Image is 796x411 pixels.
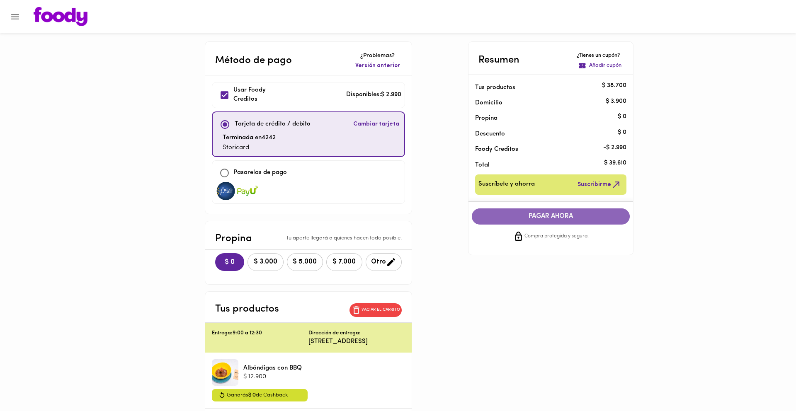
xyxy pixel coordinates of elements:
p: Disponibles: $ 2.990 [346,90,401,100]
span: Otro [371,257,396,267]
iframe: Messagebird Livechat Widget [748,363,788,403]
p: $ 0 [618,128,626,137]
span: Cambiar tarjeta [353,120,399,128]
span: Ganarás de Cashback [227,391,288,400]
p: - $ 2.990 [603,143,626,152]
button: Suscribirme [576,178,623,191]
button: $ 0 [215,253,244,271]
p: Método de pago [215,53,292,68]
p: Foody Creditos [475,145,614,154]
p: Vaciar el carrito [362,307,400,313]
p: $ 39.610 [604,159,626,168]
p: Domicilio [475,99,502,107]
p: Tus productos [215,302,279,317]
img: logo.png [34,7,87,26]
span: Compra protegida y segura. [524,232,589,241]
button: Versión anterior [354,60,402,72]
p: Usar Foody Creditos [233,86,290,104]
p: Descuento [475,130,505,138]
button: Cambiar tarjeta [352,116,401,133]
p: $ 12.900 [243,372,302,381]
span: $ 7.000 [332,258,357,266]
p: ¿Problemas? [354,52,402,60]
p: [STREET_ADDRESS] [308,337,405,346]
button: Otro [366,253,402,271]
button: $ 7.000 [326,253,362,271]
img: visa [237,182,258,200]
button: Menu [5,7,25,27]
p: Entrega: 9:00 a 12:30 [212,329,308,337]
div: Albóndigas con BBQ [212,359,238,386]
button: $ 5.000 [287,253,323,271]
p: Albóndigas con BBQ [243,364,302,372]
p: Storicard [223,143,276,153]
p: $ 0 [618,112,626,121]
p: Tu aporte llegará a quienes hacen todo posible. [286,235,402,242]
p: $ 3.900 [606,97,626,106]
p: Tus productos [475,83,614,92]
p: Total [475,161,614,169]
p: Dirección de entrega: [308,329,361,337]
button: PAGAR AHORA [472,208,630,225]
span: Suscribirme [578,179,621,190]
p: Resumen [478,53,519,68]
span: $ 5.000 [292,258,318,266]
button: Vaciar el carrito [349,303,402,317]
span: PAGAR AHORA [480,213,622,220]
span: $ 3.000 [253,258,278,266]
img: visa [216,182,236,200]
span: Suscríbete y ahorra [478,179,535,190]
span: $ 0 [222,259,238,266]
p: Pasarelas de pago [233,168,287,178]
span: $ 0 [248,392,256,398]
p: $ 38.700 [602,82,626,90]
span: Versión anterior [355,62,400,70]
p: Propina [215,231,252,246]
p: Terminada en 4242 [223,133,276,143]
p: ¿Tienes un cupón? [577,52,623,60]
button: Añadir cupón [577,60,623,71]
p: Añadir cupón [589,62,621,70]
p: Propina [475,114,614,123]
p: Tarjeta de crédito / debito [235,120,311,129]
button: $ 3.000 [248,253,284,271]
